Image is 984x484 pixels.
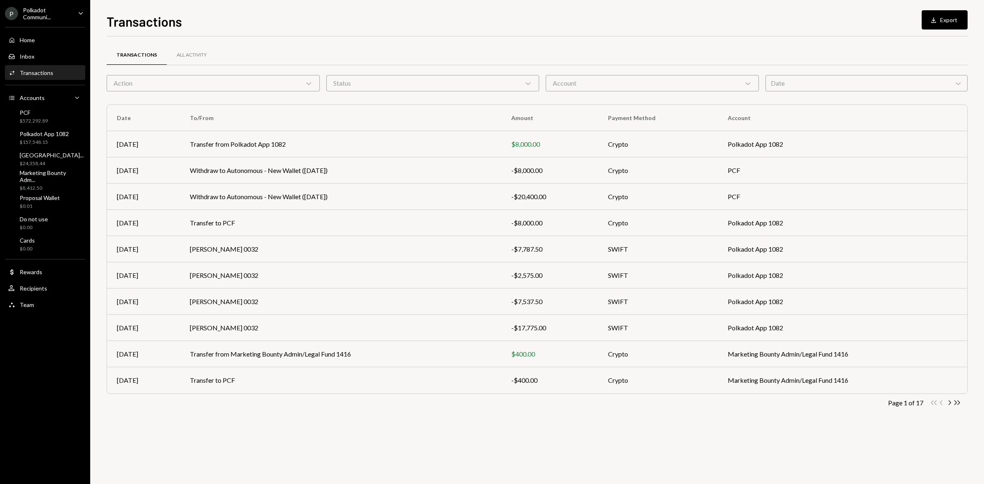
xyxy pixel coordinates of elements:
[718,105,967,131] th: Account
[5,128,85,148] a: Polkadot App 1082$157,548.15
[107,13,182,30] h1: Transactions
[20,130,69,137] div: Polkadot App 1082
[326,75,540,91] div: Status
[117,139,170,149] div: [DATE]
[180,289,501,315] td: [PERSON_NAME] 0032
[180,367,501,393] td: Transfer to PCF
[180,210,501,236] td: Transfer to PCF
[107,105,180,131] th: Date
[511,270,588,280] div: -$2,575.00
[511,323,588,333] div: -$17,775.00
[20,268,42,275] div: Rewards
[598,367,718,393] td: Crypto
[23,7,71,20] div: Polkadot Communi...
[20,194,60,201] div: Proposal Wallet
[511,166,588,175] div: -$8,000.00
[20,152,84,159] div: [GEOGRAPHIC_DATA]...
[117,244,170,254] div: [DATE]
[718,289,967,315] td: Polkadot App 1082
[511,297,588,307] div: -$7,537.50
[20,118,48,125] div: $572,292.89
[718,236,967,262] td: Polkadot App 1082
[598,105,718,131] th: Payment Method
[20,69,53,76] div: Transactions
[718,367,967,393] td: Marketing Bounty Admin/Legal Fund 1416
[20,224,48,231] div: $0.00
[5,32,85,47] a: Home
[117,323,170,333] div: [DATE]
[598,184,718,210] td: Crypto
[598,210,718,236] td: Crypto
[5,192,85,211] a: Proposal Wallet$0.01
[5,65,85,80] a: Transactions
[117,375,170,385] div: [DATE]
[20,301,34,308] div: Team
[180,262,501,289] td: [PERSON_NAME] 0032
[20,53,34,60] div: Inbox
[5,297,85,312] a: Team
[180,341,501,367] td: Transfer from Marketing Bounty Admin/Legal Fund 1416
[20,160,84,167] div: $24,358.44
[20,216,48,223] div: Do not use
[5,7,18,20] div: P
[117,166,170,175] div: [DATE]
[511,192,588,202] div: -$20,400.00
[20,203,60,210] div: $0.01
[598,157,718,184] td: Crypto
[511,139,588,149] div: $8,000.00
[177,52,207,59] div: All Activity
[5,149,87,169] a: [GEOGRAPHIC_DATA]...$24,358.44
[20,245,35,252] div: $0.00
[20,285,47,292] div: Recipients
[922,10,968,30] button: Export
[718,157,967,184] td: PCF
[107,75,320,91] div: Action
[107,45,167,66] a: Transactions
[598,236,718,262] td: SWIFT
[501,105,598,131] th: Amount
[20,169,82,183] div: Marketing Bounty Adm...
[511,218,588,228] div: -$8,000.00
[180,105,501,131] th: To/From
[765,75,968,91] div: Date
[180,315,501,341] td: [PERSON_NAME] 0032
[117,270,170,280] div: [DATE]
[718,315,967,341] td: Polkadot App 1082
[5,234,85,254] a: Cards$0.00
[20,139,69,146] div: $157,548.15
[511,375,588,385] div: -$400.00
[5,90,85,105] a: Accounts
[718,210,967,236] td: Polkadot App 1082
[5,264,85,279] a: Rewards
[20,36,35,43] div: Home
[598,315,718,341] td: SWIFT
[117,349,170,359] div: [DATE]
[888,399,923,407] div: Page 1 of 17
[20,109,48,116] div: PCF
[718,131,967,157] td: Polkadot App 1082
[718,262,967,289] td: Polkadot App 1082
[598,341,718,367] td: Crypto
[5,107,85,126] a: PCF$572,292.89
[180,157,501,184] td: Withdraw to Autonomous - New Wallet ([DATE])
[546,75,759,91] div: Account
[5,213,85,233] a: Do not use$0.00
[20,94,45,101] div: Accounts
[5,281,85,295] a: Recipients
[180,184,501,210] td: Withdraw to Autonomous - New Wallet ([DATE])
[598,262,718,289] td: SWIFT
[598,131,718,157] td: Crypto
[117,192,170,202] div: [DATE]
[20,185,82,192] div: $8,412.50
[117,297,170,307] div: [DATE]
[598,289,718,315] td: SWIFT
[718,184,967,210] td: PCF
[167,45,216,66] a: All Activity
[5,170,85,190] a: Marketing Bounty Adm...$8,412.50
[117,218,170,228] div: [DATE]
[718,341,967,367] td: Marketing Bounty Admin/Legal Fund 1416
[511,244,588,254] div: -$7,787.50
[5,49,85,64] a: Inbox
[116,52,157,59] div: Transactions
[180,236,501,262] td: [PERSON_NAME] 0032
